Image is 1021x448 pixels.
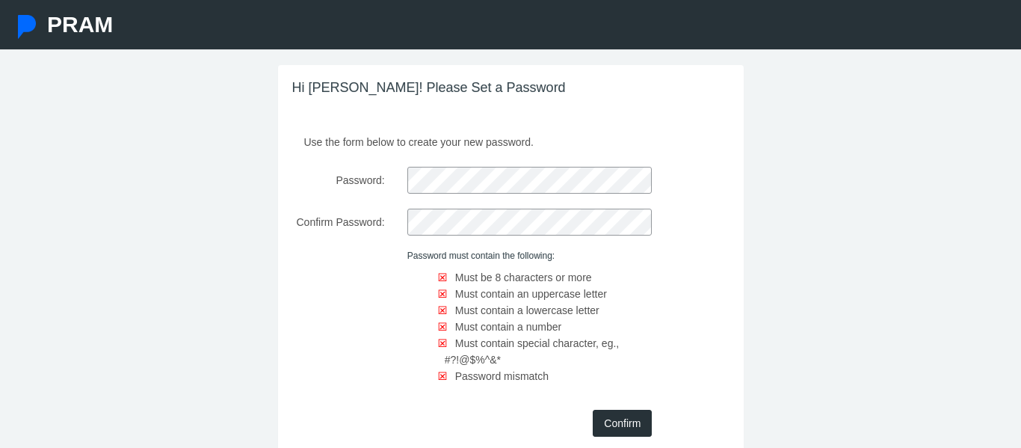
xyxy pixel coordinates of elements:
[593,410,652,437] input: Confirm
[455,271,592,283] span: Must be 8 characters or more
[282,167,396,194] label: Password:
[445,337,619,366] span: Must contain special character, eg., #?!@$%^&*
[455,288,607,300] span: Must contain an uppercase letter
[455,304,599,316] span: Must contain a lowercase letter
[407,251,653,261] h6: Password must contain the following:
[455,321,561,333] span: Must contain a number
[293,129,729,150] p: Use the form below to create your new password.
[282,209,396,236] label: Confirm Password:
[47,12,113,37] span: PRAM
[15,15,39,39] img: Pram Partner
[278,65,744,111] h3: Hi [PERSON_NAME]! Please Set a Password
[455,370,549,382] span: Password mismatch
